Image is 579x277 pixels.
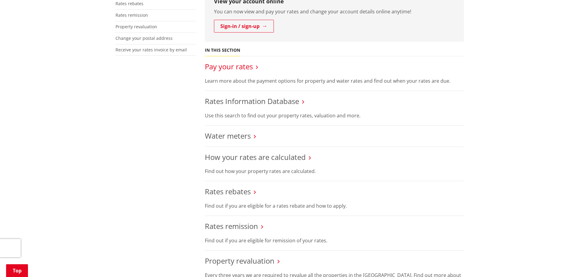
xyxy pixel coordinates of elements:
a: Rates rebates [205,186,251,196]
a: Rates rebates [115,1,143,6]
a: Top [6,264,28,277]
a: Rates Information Database [205,96,299,106]
p: Use this search to find out your property rates, valuation and more. [205,112,464,119]
a: Water meters [205,131,251,141]
p: Learn more about the payment options for property and water rates and find out when your rates ar... [205,77,464,85]
a: Pay your rates [205,61,253,71]
a: Rates remission [205,221,258,231]
a: Rates remission [115,12,148,18]
a: Receive your rates invoice by email [115,47,187,53]
iframe: Messenger Launcher [551,251,573,273]
p: Find out if you are eligible for remission of your rates. [205,237,464,244]
h5: In this section [205,48,240,53]
p: Find out if you are eligible for a rates rebate and how to apply. [205,202,464,209]
p: You can now view and pay your rates and change your account details online anytime! [214,8,455,15]
a: How your rates are calculated [205,152,306,162]
a: Sign-in / sign-up [214,20,274,33]
a: Property revaluation [205,256,274,266]
p: Find out how your property rates are calculated. [205,168,464,175]
a: Property revaluation [115,24,157,29]
a: Change your postal address [115,35,173,41]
